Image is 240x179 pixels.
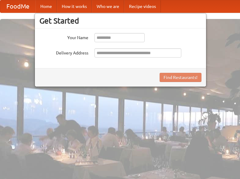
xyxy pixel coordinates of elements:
[92,0,124,13] a: Who we are
[39,16,201,25] h3: Get Started
[39,33,88,41] label: Your Name
[160,73,201,82] button: Find Restaurants!
[35,0,57,13] a: Home
[0,0,35,13] a: FoodMe
[124,0,161,13] a: Recipe videos
[39,48,88,56] label: Delivery Address
[57,0,92,13] a: How it works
